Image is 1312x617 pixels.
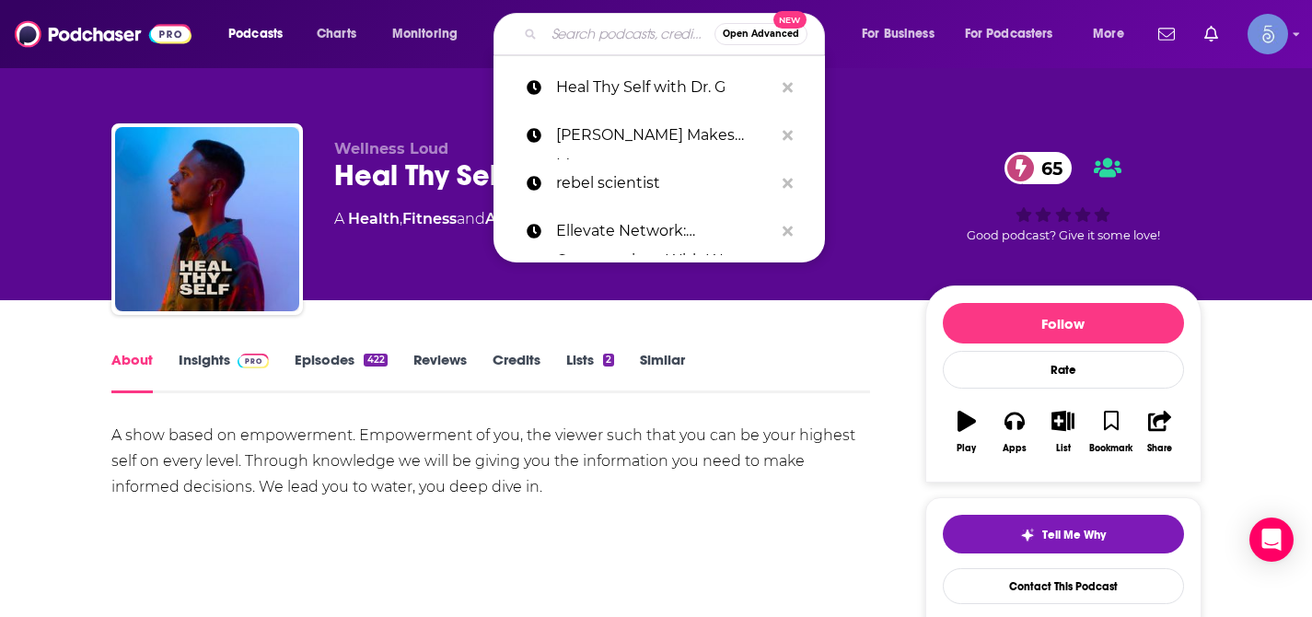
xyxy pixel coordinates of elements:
input: Search podcasts, credits, & more... [544,19,714,49]
a: Show notifications dropdown [1151,18,1182,50]
span: Good podcast? Give it some love! [967,228,1160,242]
span: and [457,210,485,227]
div: A podcast [334,208,685,230]
span: Open Advanced [723,29,799,39]
span: More [1093,21,1124,47]
a: rebel scientist [493,159,825,207]
a: 65 [1004,152,1072,184]
button: open menu [1080,19,1147,49]
a: [PERSON_NAME] Makes Money [493,111,825,159]
a: Contact This Podcast [943,568,1184,604]
div: Play [957,443,976,454]
a: InsightsPodchaser Pro [179,351,270,393]
img: Podchaser - Follow, Share and Rate Podcasts [15,17,192,52]
span: Wellness Loud [334,140,448,157]
span: Podcasts [228,21,283,47]
button: Follow [943,303,1184,343]
span: Logged in as Spiral5-G1 [1248,14,1288,54]
div: 65Good podcast? Give it some love! [925,140,1202,254]
a: Heal Thy Self with Dr. G [493,64,825,111]
img: Podchaser Pro [238,354,270,368]
a: Similar [640,351,685,393]
p: rebel scientist [556,159,773,207]
button: tell me why sparkleTell Me Why [943,515,1184,553]
div: 2 [603,354,614,367]
img: tell me why sparkle [1020,528,1035,542]
div: List [1056,443,1071,454]
a: Episodes422 [295,351,387,393]
a: Credits [493,351,540,393]
div: A show based on empowerment. Empowerment of you, the viewer such that you can be your highest sel... [111,423,871,500]
button: Show profile menu [1248,14,1288,54]
img: Heal Thy Self with Dr. G [115,127,299,311]
a: Lists2 [566,351,614,393]
span: 65 [1023,152,1072,184]
div: Search podcasts, credits, & more... [511,13,842,55]
div: Open Intercom Messenger [1249,518,1294,562]
p: Ellevate Network: Conversations With Women Changing the Face of Business [556,207,773,255]
div: Bookmark [1089,443,1132,454]
a: Fitness [402,210,457,227]
a: Show notifications dropdown [1197,18,1225,50]
a: Ellevate Network: Conversations With Women Changing the Face of Business [493,207,825,255]
button: List [1039,399,1086,465]
span: Monitoring [392,21,458,47]
button: open menu [953,19,1080,49]
p: Heal Thy Self with Dr. G [556,64,773,111]
div: Share [1147,443,1172,454]
p: Travis Makes Money [556,111,773,159]
button: Bookmark [1087,399,1135,465]
button: open menu [849,19,958,49]
button: Share [1135,399,1183,465]
button: Apps [991,399,1039,465]
a: Alternative Health [485,210,626,227]
span: For Podcasters [965,21,1053,47]
span: Charts [317,21,356,47]
a: Charts [305,19,367,49]
span: For Business [862,21,935,47]
button: Play [943,399,991,465]
button: open menu [215,19,307,49]
span: , [400,210,402,227]
div: Apps [1003,443,1027,454]
span: New [773,11,807,29]
div: 422 [364,354,387,367]
img: User Profile [1248,14,1288,54]
a: Reviews [413,351,467,393]
div: Rate [943,351,1184,389]
button: Open AdvancedNew [714,23,807,45]
a: Health [348,210,400,227]
a: About [111,351,153,393]
button: open menu [379,19,482,49]
span: Tell Me Why [1042,528,1106,542]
